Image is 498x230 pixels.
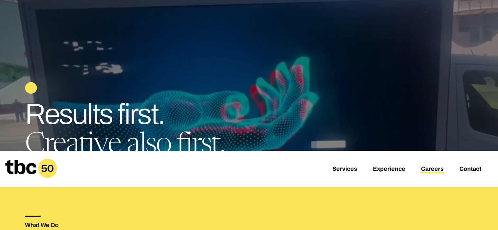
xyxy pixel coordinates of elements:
a: Services [332,166,357,173]
span: Creative also first. [25,132,224,160]
a: Contact [459,166,481,173]
a: Home [5,173,57,180]
span: Results first. [25,99,164,130]
a: Careers [421,166,444,173]
h5: What We Do [25,222,249,228]
a: Experience [373,166,405,173]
